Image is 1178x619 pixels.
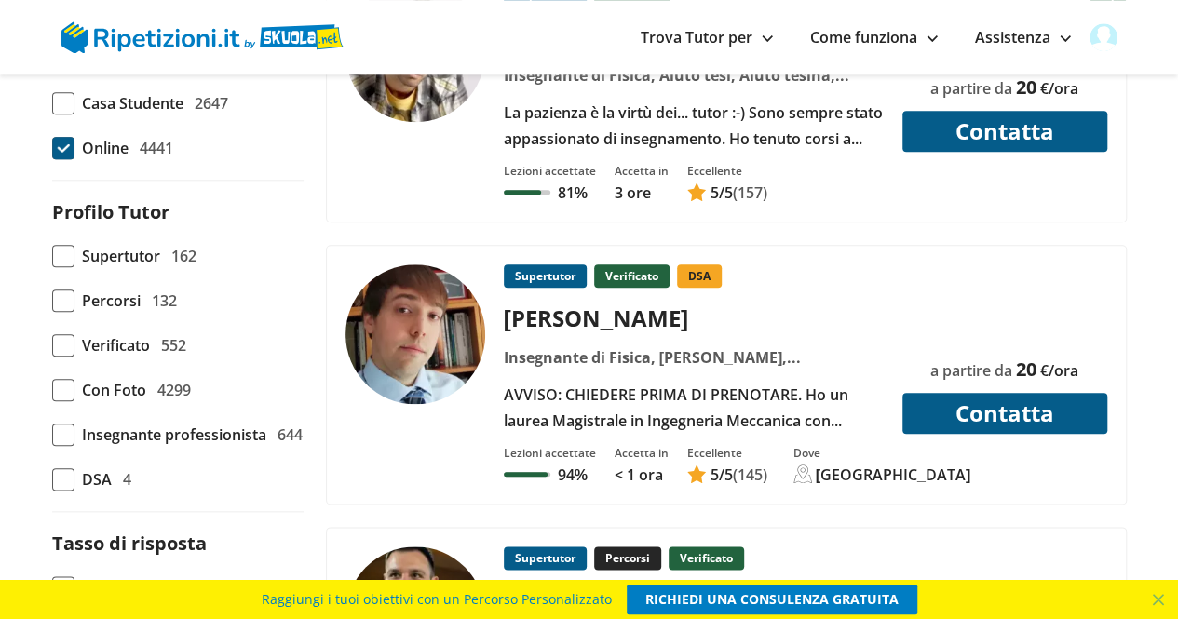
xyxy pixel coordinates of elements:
[687,163,767,179] div: Eccellente
[82,243,160,269] span: Supertutor
[61,21,344,53] img: logo Skuola.net | Ripetizioni.it
[558,464,588,485] p: 94%
[504,264,587,288] p: Supertutor
[733,464,767,485] span: (145)
[930,78,1012,99] span: a partire da
[157,377,191,403] span: 4299
[496,344,890,370] div: Insegnante di Fisica, [PERSON_NAME], [PERSON_NAME], Algebra, Chimica, Costruzioni, Dsa (disturbi ...
[669,546,744,570] p: Verificato
[82,332,150,358] span: Verificato
[615,182,669,203] p: 3 ore
[711,464,733,485] span: /5
[496,303,890,333] div: [PERSON_NAME]
[195,90,228,116] span: 2647
[1016,74,1036,100] span: 20
[239,574,273,600] span: 2763
[1090,23,1117,51] img: user avatar
[641,27,773,47] a: Trova Tutor per
[687,445,767,461] div: Eccellente
[504,445,596,461] div: Lezioni accettate
[504,546,587,570] p: Supertutor
[810,27,938,47] a: Come funziona
[627,585,917,614] a: RICHIEDI UNA CONSULENZA GRATUITA
[677,264,722,288] p: DSA
[615,445,669,461] div: Accetta in
[82,574,228,600] span: Risponde in giornata
[733,182,767,203] span: (157)
[345,264,485,404] img: tutor a Roma - Daniele
[975,27,1071,47] a: Assistenza
[123,466,131,492] span: 4
[171,243,196,269] span: 162
[711,182,719,203] span: 5
[82,288,141,314] span: Percorsi
[496,62,890,88] div: Insegnante di Fisica, Aiuto tesi, Aiuto tesina, Algebra, Basi di dati, Chitarra classica, Element...
[594,546,661,570] p: Percorsi
[262,585,612,614] span: Raggiungi i tuoi obiettivi con un Percorso Personalizzato
[140,135,173,161] span: 4441
[816,464,971,485] div: [GEOGRAPHIC_DATA]
[711,182,733,203] span: /5
[152,288,177,314] span: 132
[82,422,266,448] span: Insegnante professionista
[278,422,303,448] span: 644
[496,382,890,434] div: AVVISO: CHIEDERE PRIMA DI PRENOTARE. Ho un laurea Magistrale in Ingegneria Meccanica con votazion...
[615,163,669,179] div: Accetta in
[52,199,169,224] label: Profilo Tutor
[82,90,183,116] span: Casa Studente
[1040,78,1078,99] span: €/ora
[687,182,767,203] a: 5/5(157)
[902,393,1107,434] button: Contatta
[902,111,1107,152] button: Contatta
[1040,360,1078,381] span: €/ora
[82,377,146,403] span: Con Foto
[496,100,890,152] div: La pazienza è la virtù dei... tutor :-) Sono sempre stato appassionato di insegnamento. Ho tenuto...
[61,25,344,46] a: logo Skuola.net | Ripetizioni.it
[82,135,129,161] span: Online
[1016,357,1036,382] span: 20
[930,360,1012,381] span: a partire da
[82,466,112,492] span: DSA
[711,464,719,485] span: 5
[594,264,670,288] p: Verificato
[558,182,588,203] p: 81%
[793,445,971,461] div: Dove
[52,531,207,556] label: Tasso di risposta
[615,464,669,485] p: < 1 ora
[687,464,767,485] a: 5/5(145)
[504,163,596,179] div: Lezioni accettate
[161,332,186,358] span: 552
